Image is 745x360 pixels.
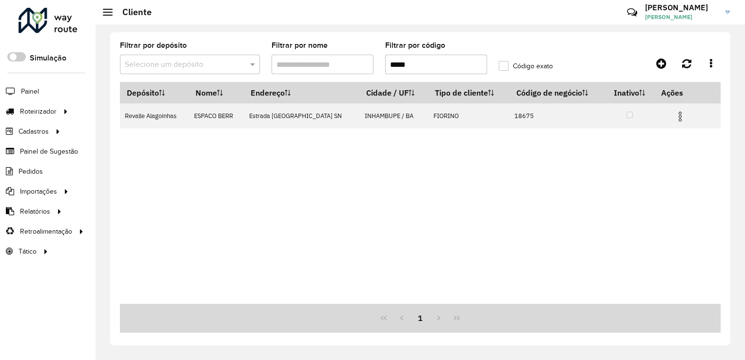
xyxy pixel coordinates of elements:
span: Roteirizador [20,106,57,117]
th: Ações [655,82,713,103]
span: Retroalimentação [20,226,72,237]
th: Cidade / UF [359,82,429,103]
th: Inativo [605,82,654,103]
td: Revalle Alagoinhas [120,103,189,128]
td: Estrada [GEOGRAPHIC_DATA] SN [244,103,359,128]
span: Tático [19,246,37,257]
span: Cadastros [19,126,49,137]
span: Painel [21,86,39,97]
td: ESPACO BERR [189,103,244,128]
a: Contato Rápido [622,2,643,23]
label: Simulação [30,52,66,64]
th: Nome [189,82,244,103]
span: Importações [20,186,57,197]
td: 18675 [510,103,605,128]
span: Pedidos [19,166,43,177]
span: Relatórios [20,206,50,217]
h3: [PERSON_NAME] [645,3,718,12]
label: Filtrar por código [385,40,445,51]
th: Depósito [120,82,189,103]
h2: Cliente [113,7,152,18]
label: Filtrar por nome [272,40,328,51]
span: [PERSON_NAME] [645,13,718,21]
label: Filtrar por depósito [120,40,187,51]
th: Tipo de cliente [429,82,510,103]
td: FIORINO [429,103,510,128]
th: Código de negócio [510,82,605,103]
label: Código exato [499,61,553,71]
td: INHAMBUPE / BA [359,103,429,128]
span: Painel de Sugestão [20,146,78,157]
th: Endereço [244,82,359,103]
button: 1 [411,309,430,327]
